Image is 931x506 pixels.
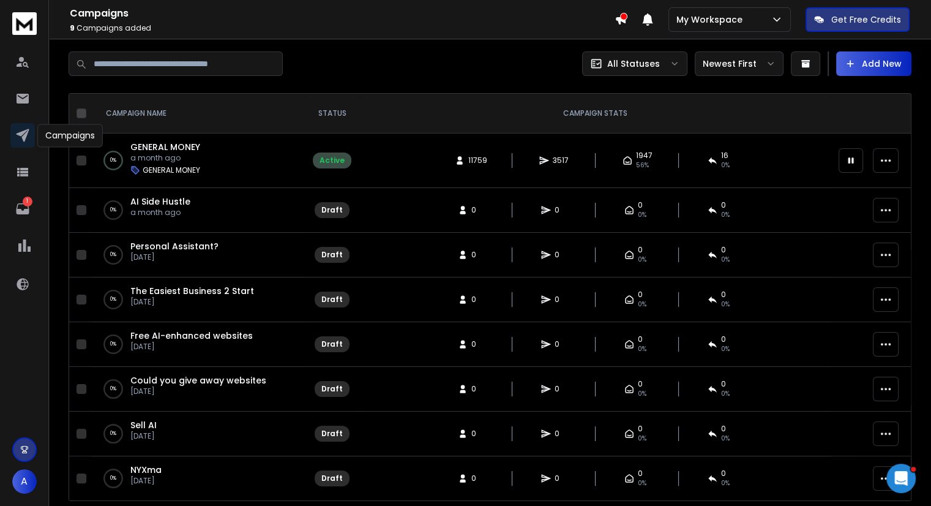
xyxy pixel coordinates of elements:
span: 0% [721,434,730,444]
button: Get Free Credits [806,7,910,32]
a: Could you give away websites [130,374,266,387]
td: 0%GENERAL MONEYa month agoGENERAL MONEY [91,134,305,188]
a: AI Side Hustle [130,195,190,208]
p: All Statuses [607,58,660,70]
div: Draft [321,205,343,215]
p: Campaigns added [70,23,615,33]
span: 0% [721,344,730,354]
span: 0% [638,478,646,488]
p: 1 [23,197,32,206]
td: 0%Free AI-enhanced websites[DATE] [91,322,305,367]
div: Draft [321,474,343,483]
p: 0 % [110,249,116,261]
span: 0 % [721,160,730,170]
p: My Workspace [676,13,747,26]
span: 0 [721,200,726,210]
span: 0 [721,290,726,300]
span: 11759 [468,156,487,165]
span: 0 [638,245,643,255]
button: Add New [836,51,911,76]
span: 0 [721,379,726,389]
p: 0 % [110,383,116,395]
span: 0 [638,469,643,478]
span: 0 [471,250,484,260]
span: 0% [721,210,730,220]
span: 0% [721,478,730,488]
span: 0% [638,255,646,265]
th: STATUS [305,94,359,134]
span: 0 [555,429,567,439]
span: 0 [638,290,643,300]
a: 1 [10,197,35,221]
td: 0%Sell AI[DATE] [91,412,305,456]
span: 0% [638,434,646,444]
span: 0 [721,424,726,434]
a: Personal Assistant? [130,240,219,252]
a: NYXma [130,464,162,476]
a: The Easiest Business 2 Start [130,285,254,297]
p: [DATE] [130,342,253,352]
span: 9 [70,23,75,33]
p: a month ago [130,208,190,217]
p: 0 % [110,338,116,350]
span: 0 [471,384,484,394]
p: 0 % [110,204,116,216]
div: Draft [321,339,343,349]
p: GENERAL MONEY [143,165,200,175]
button: A [12,469,37,494]
div: Active [320,156,345,165]
span: 0% [721,255,730,265]
span: 0 [555,295,567,304]
span: 0% [638,389,646,399]
span: 56 % [636,160,649,170]
span: 16 [721,151,728,160]
span: 0 [471,339,484,349]
h1: Campaigns [70,6,615,21]
span: 0 [471,295,484,304]
span: 0 [555,339,567,349]
p: [DATE] [130,297,254,307]
img: logo [12,12,37,35]
td: 0%The Easiest Business 2 Start[DATE] [91,278,305,322]
span: 0% [638,344,646,354]
button: Newest First [695,51,783,76]
span: 0 [555,250,567,260]
span: 0 [721,245,726,255]
p: a month ago [130,153,200,163]
div: Campaigns [37,124,103,147]
iframe: Intercom live chat [886,464,916,493]
span: 0 [638,424,643,434]
span: 0% [721,389,730,399]
span: 0% [638,210,646,220]
span: 0 [638,200,643,210]
p: 0 % [110,472,116,485]
a: Sell AI [130,419,157,431]
span: 0 [555,205,567,215]
span: 0 [471,429,484,439]
span: 0 [471,205,484,215]
td: 0%AI Side Hustlea month ago [91,188,305,233]
div: Draft [321,429,343,439]
span: 0 [721,469,726,478]
p: [DATE] [130,387,266,396]
a: Free AI-enhanced websites [130,330,253,342]
span: 0 [471,474,484,483]
th: CAMPAIGN STATS [359,94,831,134]
p: Get Free Credits [831,13,901,26]
span: 1947 [636,151,652,160]
p: 0 % [110,154,116,167]
span: 0 [638,334,643,344]
div: Draft [321,384,343,394]
div: Draft [321,250,343,260]
th: CAMPAIGN NAME [91,94,305,134]
a: GENERAL MONEY [130,141,200,153]
p: [DATE] [130,431,157,441]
